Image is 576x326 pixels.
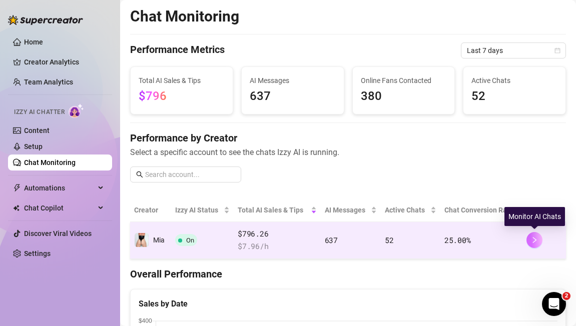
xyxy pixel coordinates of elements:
span: Izzy AI Chatter [14,107,65,117]
div: Monitor AI Chats [504,207,565,226]
span: calendar [554,47,560,53]
img: logo-BBDzfeDw.svg [8,15,83,25]
span: right [531,236,538,243]
th: Chat Conversion Rate [440,198,522,222]
span: 637 [250,87,336,106]
th: Creator [130,198,171,222]
img: AI Chatter [69,103,84,118]
img: Chat Copilot [13,204,20,211]
th: Active Chats [381,198,440,222]
a: Home [24,38,43,46]
a: Team Analytics [24,78,73,86]
iframe: Intercom live chat [542,292,566,316]
span: $796.26 [238,228,316,240]
th: Total AI Sales & Tips [234,198,320,222]
a: Creator Analytics [24,54,104,70]
a: Settings [24,249,51,257]
span: Active Chats [385,204,428,215]
a: Chat Monitoring [24,158,76,166]
span: $ 7.96 /h [238,240,316,252]
span: Online Fans Contacted [361,75,447,86]
span: $796 [139,89,167,103]
h4: Performance by Creator [130,131,566,145]
span: 637 [325,235,338,245]
span: Mia [153,236,165,244]
span: 52 [471,87,557,106]
a: Content [24,126,50,134]
th: AI Messages [321,198,381,222]
span: Chat Copilot [24,200,95,216]
a: Discover Viral Videos [24,229,92,237]
input: Search account... [145,169,235,180]
span: 380 [361,87,447,106]
span: Total AI Sales & Tips [238,204,308,215]
span: 2 [562,292,570,300]
span: AI Messages [325,204,369,215]
th: Izzy AI Status [171,198,234,222]
span: Izzy AI Status [175,204,222,215]
img: Mia [135,233,149,247]
span: On [186,236,194,244]
h4: Performance Metrics [130,42,225,58]
h4: Overall Performance [130,267,566,281]
span: search [136,171,143,178]
span: 25.00 % [444,235,470,245]
span: Last 7 days [467,43,560,58]
a: Setup [24,142,43,150]
div: Sales by Date [139,297,557,310]
span: Select a specific account to see the chats Izzy AI is running. [130,146,566,158]
span: 52 [385,235,393,245]
h2: Chat Monitoring [130,7,239,26]
span: AI Messages [250,75,336,86]
span: Total AI Sales & Tips [139,75,225,86]
button: right [526,232,542,248]
span: thunderbolt [13,184,21,192]
span: Active Chats [471,75,557,86]
span: Automations [24,180,95,196]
